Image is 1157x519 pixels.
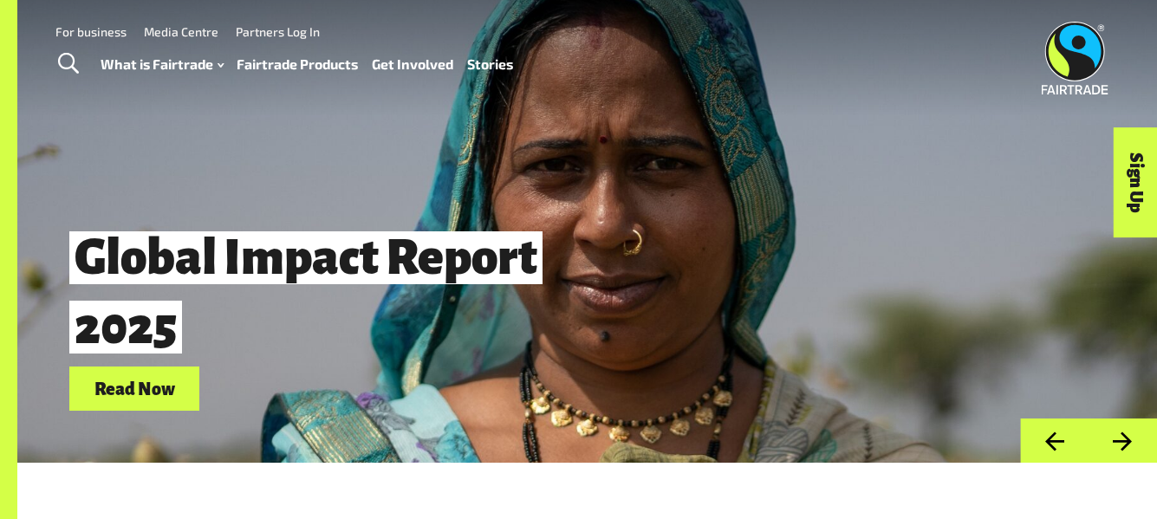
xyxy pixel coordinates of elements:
[101,52,224,77] a: What is Fairtrade
[144,24,218,39] a: Media Centre
[1089,418,1157,463] button: Next
[467,52,513,77] a: Stories
[1020,418,1089,463] button: Previous
[69,367,199,411] a: Read Now
[237,52,358,77] a: Fairtrade Products
[69,231,543,354] span: Global Impact Report 2025
[47,42,89,86] a: Toggle Search
[372,52,453,77] a: Get Involved
[236,24,320,39] a: Partners Log In
[1042,22,1108,94] img: Fairtrade Australia New Zealand logo
[55,24,127,39] a: For business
